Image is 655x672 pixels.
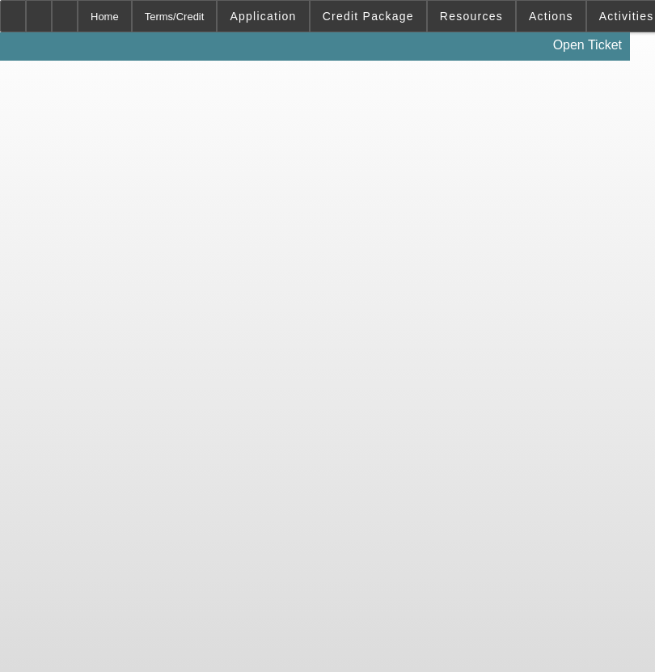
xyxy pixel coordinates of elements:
[428,1,515,32] button: Resources
[323,10,414,23] span: Credit Package
[311,1,426,32] button: Credit Package
[440,10,503,23] span: Resources
[547,32,628,59] a: Open Ticket
[599,10,654,23] span: Activities
[218,1,308,32] button: Application
[517,1,585,32] button: Actions
[529,10,573,23] span: Actions
[230,10,296,23] span: Application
